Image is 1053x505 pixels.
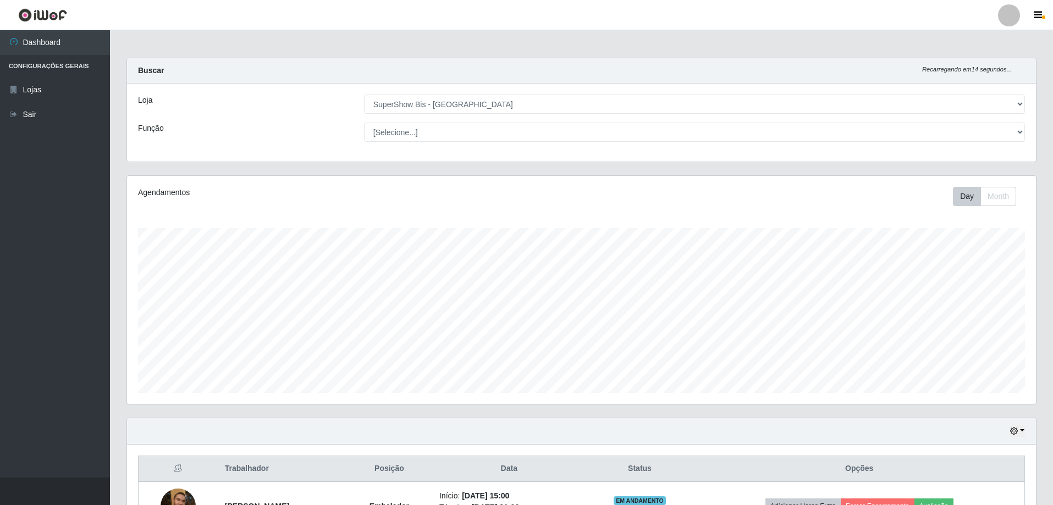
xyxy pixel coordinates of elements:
th: Opções [694,456,1024,482]
li: Início: [439,490,579,502]
div: Toolbar with button groups [953,187,1025,206]
div: Agendamentos [138,187,498,198]
img: CoreUI Logo [18,8,67,22]
th: Trabalhador [218,456,346,482]
strong: Buscar [138,66,164,75]
button: Month [980,187,1016,206]
span: EM ANDAMENTO [614,496,666,505]
button: Day [953,187,981,206]
time: [DATE] 15:00 [462,491,509,500]
label: Função [138,123,164,134]
th: Status [586,456,694,482]
i: Recarregando em 14 segundos... [922,66,1012,73]
th: Posição [346,456,433,482]
div: First group [953,187,1016,206]
th: Data [433,456,586,482]
label: Loja [138,95,152,106]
